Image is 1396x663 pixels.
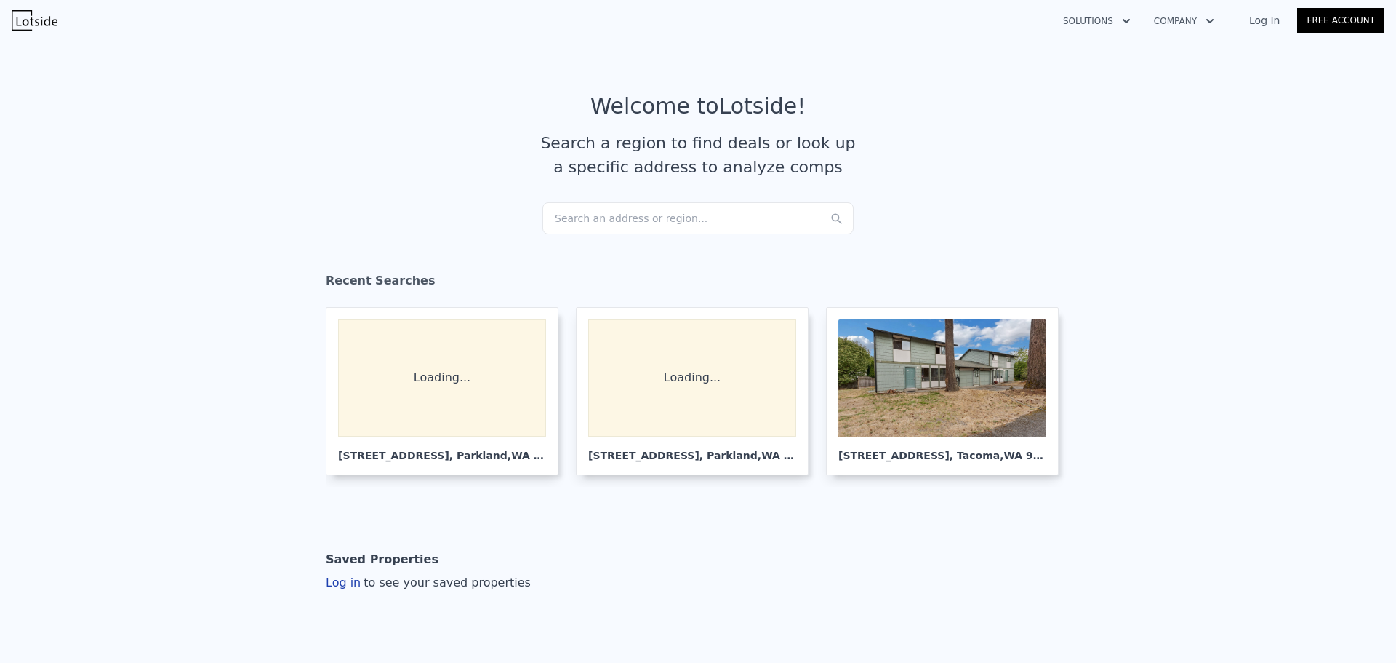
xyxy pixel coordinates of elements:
[326,545,438,574] div: Saved Properties
[508,450,569,461] span: , WA 98444
[361,576,531,589] span: to see your saved properties
[1142,8,1226,34] button: Company
[590,93,806,119] div: Welcome to Lotside !
[542,202,854,234] div: Search an address or region...
[1051,8,1142,34] button: Solutions
[326,574,531,592] div: Log in
[1000,450,1062,461] span: , WA 98444
[12,10,57,31] img: Lotside
[326,261,1070,307] div: Recent Searches
[1232,13,1297,28] a: Log In
[326,307,570,475] a: Loading... [STREET_ADDRESS], Parkland,WA 98444
[588,319,796,437] div: Loading...
[1297,8,1384,33] a: Free Account
[588,437,796,463] div: [STREET_ADDRESS] , Parkland
[826,307,1070,475] a: [STREET_ADDRESS], Tacoma,WA 98444
[338,437,546,463] div: [STREET_ADDRESS] , Parkland
[838,437,1046,463] div: [STREET_ADDRESS] , Tacoma
[535,131,861,179] div: Search a region to find deals or look up a specific address to analyze comps
[338,319,546,437] div: Loading...
[576,307,820,475] a: Loading... [STREET_ADDRESS], Parkland,WA 98444
[758,450,819,461] span: , WA 98444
